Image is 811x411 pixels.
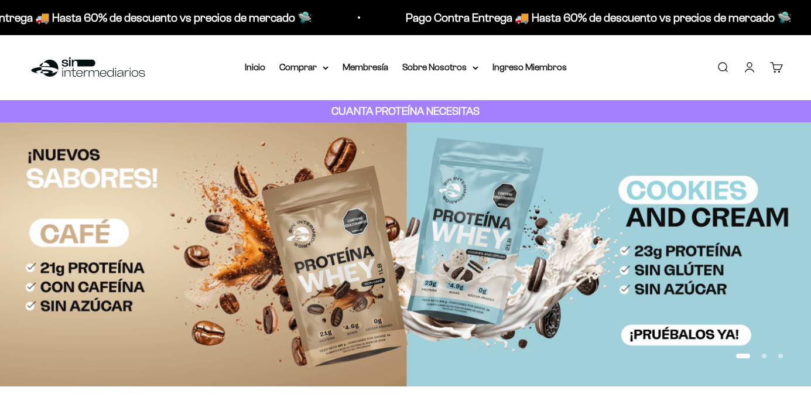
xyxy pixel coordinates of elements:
[279,60,328,75] summary: Comprar
[245,62,265,72] a: Inicio
[402,60,478,75] summary: Sobre Nosotros
[343,62,388,72] a: Membresía
[331,105,480,117] strong: CUANTA PROTEÍNA NECESITAS
[402,8,788,27] p: Pago Contra Entrega 🚚 Hasta 60% de descuento vs precios de mercado 🛸
[492,62,567,72] a: Ingreso Miembros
